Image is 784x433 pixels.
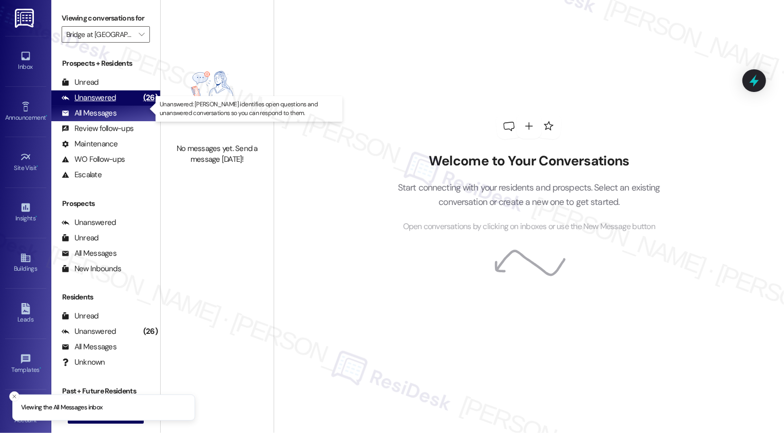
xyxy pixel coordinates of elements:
[51,58,160,69] div: Prospects + Residents
[172,143,262,165] div: No messages yet. Send a message [DATE]!
[51,386,160,397] div: Past + Future Residents
[5,148,46,176] a: Site Visit •
[403,220,655,233] span: Open conversations by clicking on inboxes or use the New Message button
[139,30,144,39] i: 
[62,108,117,119] div: All Messages
[62,217,116,228] div: Unanswered
[62,248,117,259] div: All Messages
[62,154,125,165] div: WO Follow-ups
[382,180,676,210] p: Start connecting with your residents and prospects. Select an existing conversation or create a n...
[51,198,160,209] div: Prospects
[62,139,118,149] div: Maintenance
[46,112,47,120] span: •
[5,199,46,227] a: Insights •
[5,401,46,428] a: Account
[5,249,46,277] a: Buildings
[35,213,37,220] span: •
[21,403,103,412] p: Viewing the All Messages inbox
[5,47,46,75] a: Inbox
[62,326,116,337] div: Unanswered
[62,233,99,243] div: Unread
[62,170,102,180] div: Escalate
[66,26,133,43] input: All communities
[62,10,150,26] label: Viewing conversations for
[5,300,46,328] a: Leads
[40,365,41,372] span: •
[141,90,160,106] div: (26)
[62,263,121,274] div: New Inbounds
[160,100,338,118] p: Unanswered: [PERSON_NAME] identifies open questions and unanswered conversations so you can respo...
[37,163,39,170] span: •
[15,9,36,28] img: ResiDesk Logo
[62,123,133,134] div: Review follow-ups
[5,350,46,378] a: Templates •
[62,357,105,368] div: Unknown
[141,324,160,340] div: (26)
[9,391,20,402] button: Close toast
[62,311,99,322] div: Unread
[62,92,116,103] div: Unanswered
[382,153,676,170] h2: Welcome to Your Conversations
[62,77,99,88] div: Unread
[51,292,160,303] div: Residents
[172,51,262,138] img: empty-state
[62,342,117,352] div: All Messages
